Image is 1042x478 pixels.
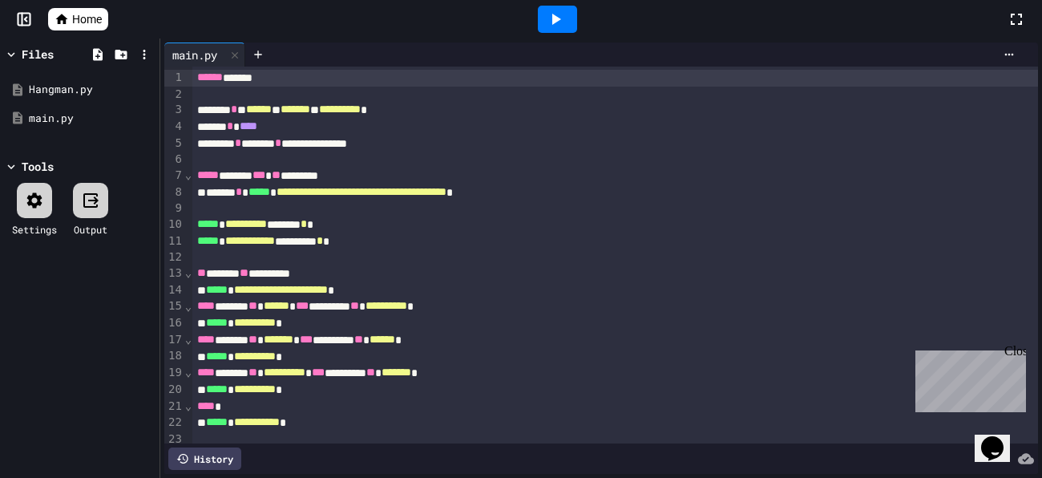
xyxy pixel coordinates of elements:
[909,344,1026,412] iframe: chat widget
[164,348,184,365] div: 18
[975,414,1026,462] iframe: chat widget
[12,222,57,237] div: Settings
[22,158,54,175] div: Tools
[164,168,184,184] div: 7
[164,102,184,119] div: 3
[72,11,102,27] span: Home
[164,249,184,265] div: 12
[164,184,184,201] div: 8
[164,332,184,349] div: 17
[164,298,184,315] div: 15
[164,282,184,299] div: 14
[164,315,184,332] div: 16
[48,8,108,30] a: Home
[184,399,192,412] span: Fold line
[164,415,184,431] div: 22
[184,266,192,279] span: Fold line
[164,70,184,87] div: 1
[164,136,184,152] div: 5
[74,222,107,237] div: Output
[29,82,154,98] div: Hangman.py
[164,217,184,233] div: 10
[184,366,192,379] span: Fold line
[164,431,184,448] div: 23
[164,152,184,168] div: 6
[164,265,184,282] div: 13
[164,119,184,136] div: 4
[29,111,154,127] div: main.py
[164,201,184,217] div: 9
[164,382,184,399] div: 20
[164,233,184,250] div: 11
[164,43,245,67] div: main.py
[6,6,111,102] div: Chat with us now!Close
[164,399,184,415] div: 21
[184,300,192,313] span: Fold line
[184,333,192,346] span: Fold line
[184,168,192,181] span: Fold line
[164,87,184,103] div: 2
[164,365,184,382] div: 19
[22,46,54,63] div: Files
[164,47,225,63] div: main.py
[168,448,241,470] div: History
